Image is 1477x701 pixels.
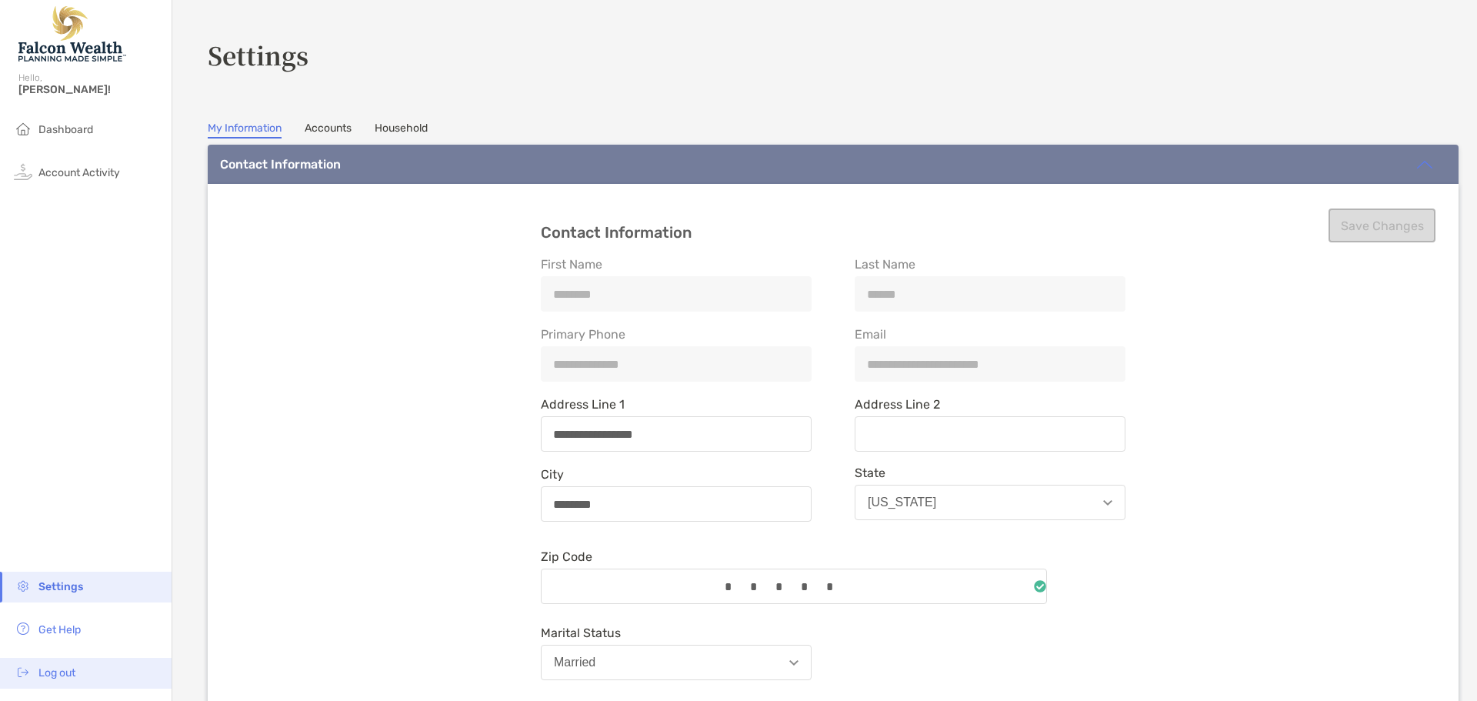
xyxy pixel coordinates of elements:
span: First Name [541,257,812,272]
img: icon arrow [1415,155,1434,174]
span: Get Help [38,623,81,636]
input: City [542,498,811,511]
img: input is ready icon [1034,580,1046,593]
span: Primary Phone [541,327,812,342]
span: Zip Code [541,549,1047,564]
div: Contact Information [220,157,341,172]
a: Accounts [305,122,352,139]
input: Address Line 1 [542,428,811,441]
h3: Contact Information [541,224,1125,242]
h3: Settings [208,37,1459,72]
span: Log out [38,666,75,679]
input: Primary Phone [542,358,811,371]
input: Address Line 2 [855,428,1125,441]
span: Account Activity [38,166,120,179]
a: My Information [208,122,282,139]
span: Marital Status [541,626,812,640]
a: Household [375,122,428,139]
img: get-help icon [14,619,32,638]
img: logout icon [14,663,32,681]
img: settings icon [14,576,32,595]
input: Zip Codeinput is ready icon [542,580,1034,593]
span: Dashboard [38,123,93,136]
span: [PERSON_NAME]! [18,83,162,96]
div: [US_STATE] [868,496,936,509]
span: Last Name [855,257,1125,272]
input: Email [855,358,1125,371]
button: Married [541,645,812,680]
input: First Name [542,288,811,301]
img: Falcon Wealth Planning Logo [18,6,126,62]
img: Open dropdown arrow [789,660,799,666]
span: State [855,466,1125,480]
input: Last Name [855,288,1125,301]
span: Settings [38,580,83,593]
span: Email [855,327,1125,342]
button: [US_STATE] [855,485,1125,520]
div: Married [554,656,595,669]
img: household icon [14,119,32,138]
span: Address Line 1 [541,397,812,412]
img: activity icon [14,162,32,181]
span: Address Line 2 [855,397,1125,412]
span: City [541,467,812,482]
img: Open dropdown arrow [1103,500,1112,506]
